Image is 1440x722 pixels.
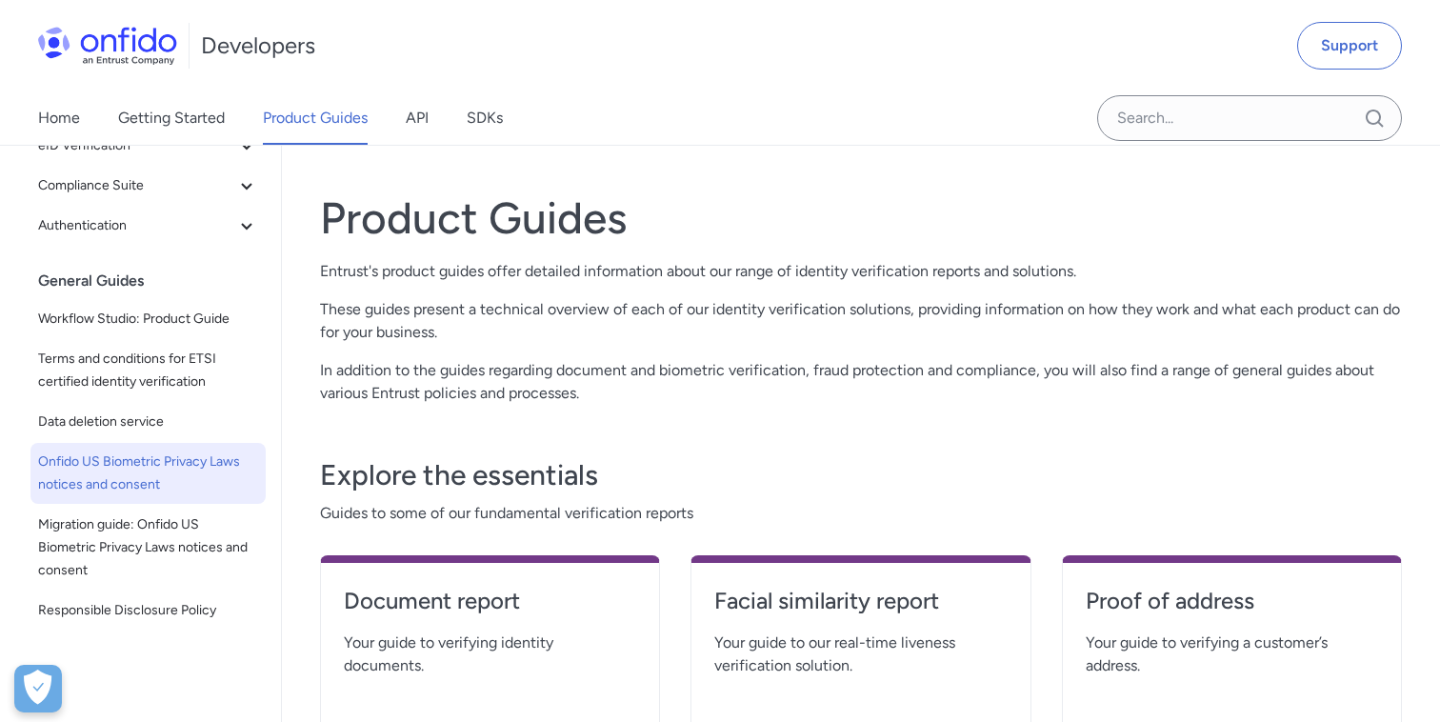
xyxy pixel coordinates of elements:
[118,91,225,145] a: Getting Started
[30,403,266,441] a: Data deletion service
[1297,22,1402,70] a: Support
[38,599,258,622] span: Responsible Disclosure Policy
[320,456,1402,494] h3: Explore the essentials
[30,127,266,165] button: eID Verification
[38,308,258,331] span: Workflow Studio: Product Guide
[320,359,1402,405] p: In addition to the guides regarding document and biometric verification, fraud protection and com...
[38,348,258,393] span: Terms and conditions for ETSI certified identity verification
[38,174,235,197] span: Compliance Suite
[30,207,266,245] button: Authentication
[714,632,1007,677] span: Your guide to our real-time liveness verification solution.
[30,340,266,401] a: Terms and conditions for ETSI certified identity verification
[38,451,258,496] span: Onfido US Biometric Privacy Laws notices and consent
[30,443,266,504] a: Onfido US Biometric Privacy Laws notices and consent
[38,411,258,433] span: Data deletion service
[1086,586,1378,616] h4: Proof of address
[30,506,266,590] a: Migration guide: Onfido US Biometric Privacy Laws notices and consent
[714,586,1007,616] h4: Facial similarity report
[344,632,636,677] span: Your guide to verifying identity documents.
[30,167,266,205] button: Compliance Suite
[38,513,258,582] span: Migration guide: Onfido US Biometric Privacy Laws notices and consent
[1086,632,1378,677] span: Your guide to verifying a customer’s address.
[38,214,235,237] span: Authentication
[38,27,177,65] img: Onfido Logo
[406,91,429,145] a: API
[344,586,636,616] h4: Document report
[320,191,1402,245] h1: Product Guides
[38,262,273,300] div: General Guides
[263,91,368,145] a: Product Guides
[201,30,315,61] h1: Developers
[14,665,62,712] div: Cookie Preferences
[1097,95,1402,141] input: Onfido search input field
[320,298,1402,344] p: These guides present a technical overview of each of our identity verification solutions, providi...
[38,134,235,157] span: eID Verification
[38,91,80,145] a: Home
[320,502,1402,525] span: Guides to some of our fundamental verification reports
[320,260,1402,283] p: Entrust's product guides offer detailed information about our range of identity verification repo...
[14,665,62,712] button: Open Preferences
[1086,586,1378,632] a: Proof of address
[344,586,636,632] a: Document report
[30,592,266,630] a: Responsible Disclosure Policy
[467,91,503,145] a: SDKs
[30,300,266,338] a: Workflow Studio: Product Guide
[714,586,1007,632] a: Facial similarity report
